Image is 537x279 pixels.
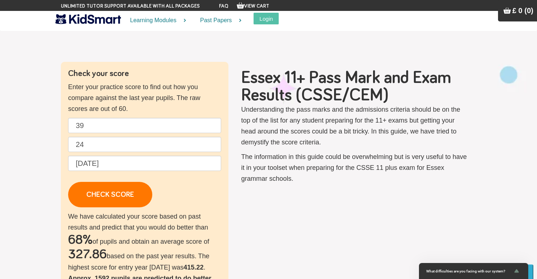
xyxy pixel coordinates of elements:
[68,137,221,152] input: Maths raw score
[237,2,244,9] img: Your items in the shopping basket
[68,182,152,207] a: CHECK SCORE
[241,104,469,148] p: Understanding the pass marks and the admissions criteria should be on the top of the list for any...
[184,264,204,271] b: 415.22
[68,118,221,133] input: English raw score
[68,81,221,114] p: Enter your practice score to find out how you compare against the last year pupils. The raw score...
[426,267,521,275] button: Show survey - What difficulties are you facing with our system?
[426,269,512,273] span: What difficulties are you facing with our system?
[512,7,533,15] span: £ 0 (0)
[55,13,121,25] img: KidSmart logo
[68,233,93,247] h2: 68%
[241,151,469,184] p: The information in this guide could be overwhelming but is very useful to have it in your toolset...
[219,4,228,9] a: FAQ
[61,3,200,10] span: Unlimited tutor support available with all packages
[191,11,246,30] a: Past Papers
[68,156,221,171] input: Date of birth (d/m/y) e.g. 27/12/2007
[68,69,221,78] h4: Check your score
[68,247,107,262] h2: 327.86
[503,7,511,14] img: Your items in the shopping basket
[241,69,469,104] h1: Essex 11+ Pass Mark and Exam Results (CSSE/CEM)
[121,11,191,30] a: Learning Modules
[254,13,279,24] button: Login
[237,4,269,9] a: View Cart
